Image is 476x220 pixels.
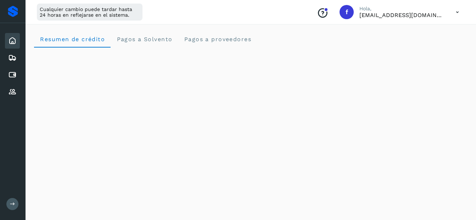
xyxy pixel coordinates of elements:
[40,36,105,43] span: Resumen de crédito
[5,84,20,100] div: Proveedores
[5,33,20,49] div: Inicio
[5,50,20,66] div: Embarques
[184,36,251,43] span: Pagos a proveedores
[37,4,142,21] div: Cualquier cambio puede tardar hasta 24 horas en reflejarse en el sistema.
[5,67,20,83] div: Cuentas por pagar
[359,12,444,18] p: fmartinez@peramalog.com.mx
[116,36,172,43] span: Pagos a Solvento
[359,6,444,12] p: Hola,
